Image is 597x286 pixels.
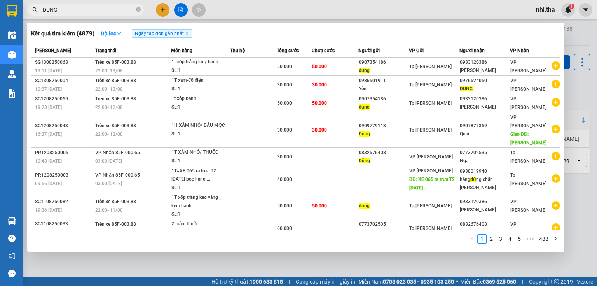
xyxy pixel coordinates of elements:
[460,220,510,228] div: 0832676408
[95,221,136,227] span: Trên xe 85F-003.88
[510,96,546,110] span: VP [PERSON_NAME]
[359,203,370,209] span: dung
[171,76,230,85] div: 1T xám-đồ điện
[460,77,510,85] div: 0976624050
[277,48,299,53] span: Tổng cước
[468,234,477,244] li: Previous Page
[460,157,510,165] div: Nga
[409,226,452,231] span: Tp [PERSON_NAME]
[553,236,558,241] span: right
[359,68,370,73] span: dung
[95,60,136,65] span: Trên xe 85F-003.88
[277,226,292,231] span: 60.000
[409,177,455,191] span: DĐ: XE 065 ra trưa T2 [DATE] ...
[551,234,560,244] button: right
[460,130,510,138] div: Quân
[32,7,38,12] span: search
[171,193,230,210] div: 1T xốp trắng keo vàng _ kem bánh
[171,121,230,130] div: 1H XÁM NHỎ/ DẤU MỘC
[359,85,408,93] div: Yên
[35,198,93,206] div: SG1108250082
[478,235,486,243] a: 1
[35,149,93,157] div: PR1208250005
[312,127,327,133] span: 30.000
[8,252,16,260] span: notification
[8,89,16,98] img: solution-icon
[312,100,327,106] span: 50.000
[487,235,496,243] a: 2
[510,60,546,74] span: VP [PERSON_NAME]
[359,131,370,137] span: Dung
[359,104,370,110] span: dung
[409,64,452,69] span: Tp [PERSON_NAME]
[510,172,546,186] span: Tp [PERSON_NAME]
[94,27,128,40] button: Bộ lọcdown
[8,235,16,242] span: question-circle
[35,58,93,67] div: SG1308250068
[171,85,230,93] div: SL: 1
[496,234,505,244] li: 3
[459,48,485,53] span: Người nhận
[95,48,116,53] span: Trạng thái
[312,203,327,209] span: 50.000
[460,58,510,67] div: 0933120386
[409,48,424,53] span: VP Gửi
[515,235,524,243] a: 5
[552,98,560,107] span: plus-circle
[468,234,477,244] button: left
[477,234,487,244] li: 1
[510,132,546,146] span: Giao DĐ: [PERSON_NAME]
[409,82,452,88] span: Tp [PERSON_NAME]
[95,150,140,155] span: VP Nhận 85F-000.65
[312,64,327,69] span: 50.000
[95,78,136,83] span: Trên xe 85F-003.88
[460,198,510,206] div: 0933120386
[277,82,292,88] span: 30.000
[171,228,230,237] div: SL: 2
[95,181,122,186] span: 03:00 [DATE]
[510,48,529,53] span: VP Nhận
[8,217,16,225] img: warehouse-icon
[277,127,292,133] span: 30.000
[552,201,560,210] span: plus-circle
[552,80,560,88] span: plus-circle
[95,105,123,110] span: 22:00 - 12/08
[551,234,560,244] li: Next Page
[136,6,141,14] span: close-circle
[409,127,452,133] span: Tp [PERSON_NAME]
[460,167,510,175] div: 0938019940
[35,48,71,53] span: [PERSON_NAME]
[510,221,546,235] span: VP [PERSON_NAME]
[35,171,93,179] div: PR1208250003
[7,5,17,17] img: logo-vxr
[460,95,510,103] div: 0933120386
[460,103,510,111] div: [PERSON_NAME]
[35,132,62,137] span: 16:37 [DATE]
[359,158,370,163] span: Dũng
[171,184,230,192] div: SL: 1
[460,206,510,214] div: [PERSON_NAME]
[8,31,16,39] img: warehouse-icon
[95,199,136,204] span: Trên xe 85F-003.88
[171,95,230,103] div: 1t xốp bánh
[171,67,230,75] div: SL: 1
[277,100,292,106] span: 50.000
[136,7,141,12] span: close-circle
[35,68,62,74] span: 19:11 [DATE]
[171,220,230,228] div: 2t xám thuốc
[116,31,122,36] span: down
[8,70,16,78] img: warehouse-icon
[171,167,230,184] div: 1T=XE 065 ra trưa T2 [DATE] bóc hàng ...
[470,177,476,182] span: dừ
[95,68,123,74] span: 22:00 - 13/08
[35,207,62,213] span: 19:36 [DATE]
[510,199,546,213] span: VP [PERSON_NAME]
[95,96,136,102] span: Trên xe 85F-003.88
[312,48,335,53] span: Chưa cước
[470,236,475,241] span: left
[31,30,94,38] h3: Kết quả tìm kiếm ( 4879 )
[171,157,230,165] div: SL: 1
[510,78,546,92] span: VP [PERSON_NAME]
[358,48,380,53] span: Người gửi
